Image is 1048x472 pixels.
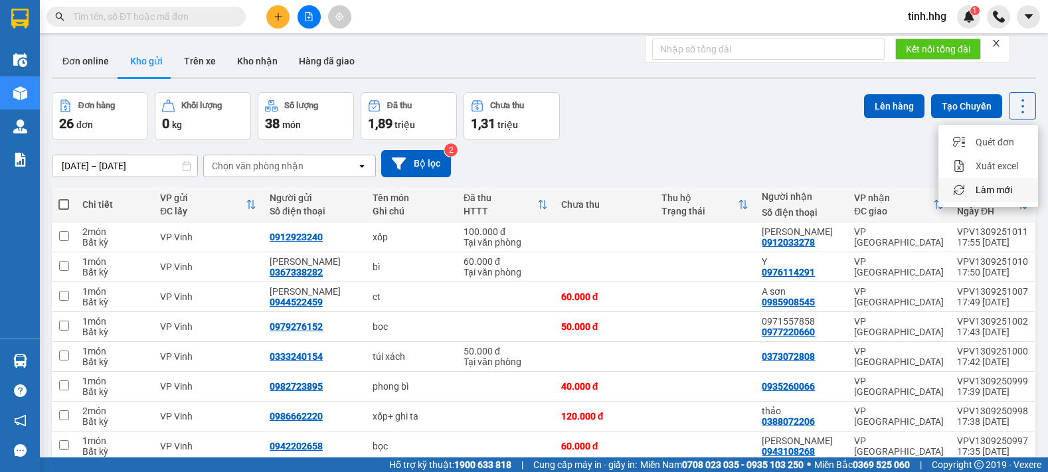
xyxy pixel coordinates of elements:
[172,119,182,130] span: kg
[906,42,970,56] span: Kết nối tổng đài
[270,232,323,242] div: 0912923240
[270,411,323,422] div: 0986662220
[957,406,1028,416] div: VPV1309250998
[661,193,738,203] div: Thu hộ
[1023,11,1035,23] span: caret-down
[938,125,1038,207] ul: Menu
[328,5,351,29] button: aim
[389,457,511,472] span: Hỗ trợ kỹ thuật:
[13,86,27,100] img: warehouse-icon
[373,321,451,332] div: bọc
[762,256,840,267] div: Y
[957,237,1028,248] div: 17:55 [DATE]
[762,286,840,297] div: A sơn
[854,316,944,337] div: VP [GEOGRAPHIC_DATA]
[854,256,944,277] div: VP [GEOGRAPHIC_DATA]
[471,116,495,131] span: 1,31
[373,351,451,362] div: túi xách
[82,327,147,337] div: Bất kỳ
[561,291,648,302] div: 60.000 đ
[226,45,288,77] button: Kho nhận
[970,6,980,15] sup: 1
[82,346,147,356] div: 1 món
[270,381,323,392] div: 0982723895
[762,267,815,277] div: 0976114291
[82,446,147,457] div: Bất kỳ
[854,206,933,216] div: ĐC giao
[847,187,950,222] th: Toggle SortBy
[807,462,811,467] span: ⚪️
[957,376,1028,386] div: VPV1309250999
[270,286,359,297] div: Anh Thành
[274,12,283,21] span: plus
[976,159,1018,173] span: Xuất excel
[14,414,27,427] span: notification
[82,416,147,427] div: Bất kỳ
[335,12,344,21] span: aim
[282,119,301,130] span: món
[762,327,815,337] div: 0977220660
[14,384,27,397] span: question-circle
[52,155,197,177] input: Select a date range.
[454,459,511,470] strong: 1900 633 818
[957,327,1028,337] div: 17:43 [DATE]
[762,446,815,457] div: 0943108268
[160,441,256,451] div: VP Vinh
[13,119,27,133] img: warehouse-icon
[373,411,451,422] div: xốp+ ghi ta
[160,381,256,392] div: VP Vinh
[762,351,815,362] div: 0373072808
[854,226,944,248] div: VP [GEOGRAPHIC_DATA]
[357,161,367,171] svg: open
[373,262,451,272] div: bì
[655,187,755,222] th: Toggle SortBy
[373,381,451,392] div: phong bì
[561,411,648,422] div: 120.000 đ
[464,206,537,216] div: HTTT
[373,291,451,302] div: ct
[52,92,148,140] button: Đơn hàng26đơn
[854,406,944,427] div: VP [GEOGRAPHIC_DATA]
[661,206,738,216] div: Trạng thái
[957,206,1017,216] div: Ngày ĐH
[78,101,115,110] div: Đơn hàng
[957,356,1028,367] div: 17:42 [DATE]
[762,435,840,446] div: Anh Long
[464,356,548,367] div: Tại văn phòng
[814,457,910,472] span: Miền Bắc
[270,297,323,307] div: 0944522459
[160,411,256,422] div: VP Vinh
[82,356,147,367] div: Bất kỳ
[897,8,957,25] span: tinh.hhg
[490,101,524,110] div: Chưa thu
[957,346,1028,356] div: VPV1309251000
[394,119,415,130] span: triệu
[155,92,251,140] button: Khối lượng0kg
[160,206,246,216] div: ĐC lấy
[373,193,451,203] div: Tên món
[762,316,840,327] div: 0971557858
[561,441,648,451] div: 60.000 đ
[120,45,173,77] button: Kho gửi
[920,457,922,472] span: |
[160,351,256,362] div: VP Vinh
[974,460,984,469] span: copyright
[13,354,27,368] img: warehouse-icon
[762,226,840,237] div: Bác Hoãn
[266,5,290,29] button: plus
[76,119,93,130] span: đơn
[561,321,648,332] div: 50.000 đ
[298,5,321,29] button: file-add
[59,116,74,131] span: 26
[976,183,1012,197] span: Làm mới
[682,459,804,470] strong: 0708 023 035 - 0935 103 250
[652,39,885,60] input: Nhập số tổng đài
[1017,5,1040,29] button: caret-down
[270,267,323,277] div: 0367338282
[13,53,27,67] img: warehouse-icon
[957,446,1028,457] div: 17:35 [DATE]
[82,256,147,267] div: 1 món
[82,237,147,248] div: Bất kỳ
[373,441,451,451] div: bọc
[55,12,64,21] span: search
